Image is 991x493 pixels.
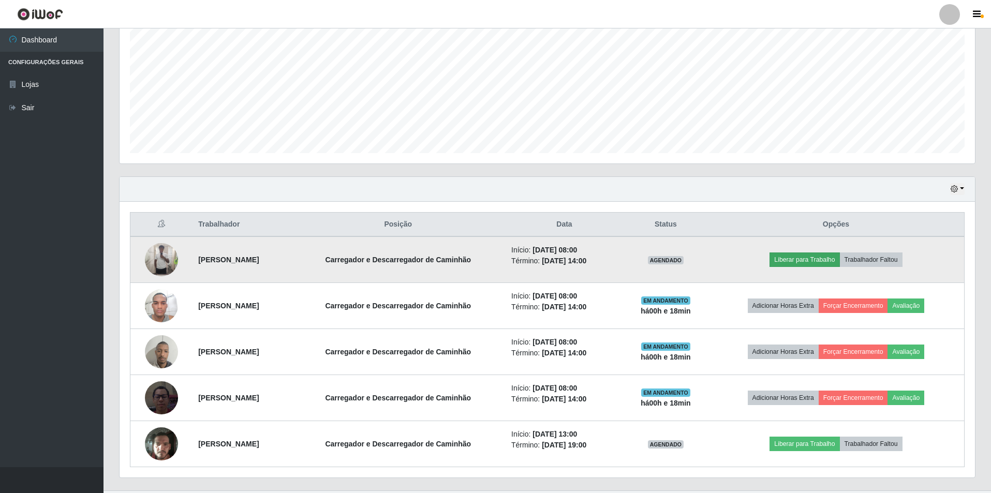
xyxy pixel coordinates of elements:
span: EM ANDAMENTO [641,389,690,397]
span: EM ANDAMENTO [641,296,690,305]
button: Adicionar Horas Extra [748,298,819,313]
li: Término: [511,256,617,266]
li: Término: [511,302,617,312]
button: Adicionar Horas Extra [748,391,819,405]
time: [DATE] 08:00 [533,384,577,392]
time: [DATE] 14:00 [542,303,586,311]
img: 1750531114428.jpeg [145,284,178,328]
time: [DATE] 08:00 [533,292,577,300]
strong: Carregador e Descarregador de Caminhão [325,440,471,448]
li: Início: [511,245,617,256]
time: [DATE] 19:00 [542,441,586,449]
strong: Carregador e Descarregador de Caminhão [325,348,471,356]
time: [DATE] 14:00 [542,395,586,403]
strong: Carregador e Descarregador de Caminhão [325,256,471,264]
strong: [PERSON_NAME] [198,302,259,310]
li: Início: [511,337,617,348]
time: [DATE] 08:00 [533,338,577,346]
button: Trabalhador Faltou [840,252,903,267]
strong: [PERSON_NAME] [198,256,259,264]
strong: [PERSON_NAME] [198,394,259,402]
img: CoreUI Logo [17,8,63,21]
button: Forçar Encerramento [819,298,888,313]
li: Término: [511,394,617,405]
strong: [PERSON_NAME] [198,440,259,448]
button: Liberar para Trabalho [770,437,839,451]
li: Término: [511,440,617,451]
li: Término: [511,348,617,358]
img: 1754024702641.jpeg [145,330,178,374]
button: Adicionar Horas Extra [748,345,819,359]
strong: há 00 h e 18 min [641,399,691,407]
img: 1751312410869.jpeg [145,422,178,466]
button: Liberar para Trabalho [770,252,839,267]
button: Avaliação [888,298,924,313]
th: Opções [708,213,965,237]
span: AGENDADO [648,440,684,449]
button: Avaliação [888,391,924,405]
strong: há 00 h e 18 min [641,307,691,315]
button: Forçar Encerramento [819,345,888,359]
time: [DATE] 14:00 [542,257,586,265]
li: Início: [511,383,617,394]
button: Forçar Encerramento [819,391,888,405]
img: 1746814061107.jpeg [145,243,178,276]
button: Avaliação [888,345,924,359]
strong: [PERSON_NAME] [198,348,259,356]
span: AGENDADO [648,256,684,264]
span: EM ANDAMENTO [641,342,690,351]
img: 1754827271251.jpeg [145,368,178,427]
strong: há 00 h e 18 min [641,353,691,361]
th: Trabalhador [192,213,291,237]
strong: Carregador e Descarregador de Caminhão [325,302,471,310]
th: Data [505,213,624,237]
time: [DATE] 13:00 [533,430,577,438]
time: [DATE] 14:00 [542,349,586,357]
strong: Carregador e Descarregador de Caminhão [325,394,471,402]
button: Trabalhador Faltou [840,437,903,451]
time: [DATE] 08:00 [533,246,577,254]
li: Início: [511,291,617,302]
th: Posição [291,213,505,237]
th: Status [624,213,708,237]
li: Início: [511,429,617,440]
